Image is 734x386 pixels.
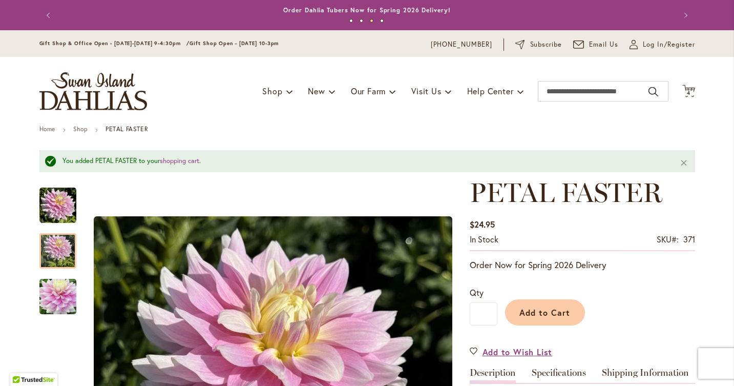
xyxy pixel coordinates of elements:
[470,287,484,298] span: Qty
[8,350,36,378] iframe: Launch Accessibility Center
[573,39,618,50] a: Email Us
[411,86,441,96] span: Visit Us
[62,156,664,166] div: You added PETAL FASTER to your .
[39,72,147,110] a: store logo
[39,177,87,223] div: PETAL FASTER
[39,40,190,47] span: Gift Shop & Office Open - [DATE]-[DATE] 9-4:30pm /
[602,368,689,383] a: Shipping Information
[470,234,498,245] span: In stock
[283,6,450,14] a: Order Dahlia Tubers Now for Spring 2026 Delivery!
[470,346,553,358] a: Add to Wish List
[643,39,695,50] span: Log In/Register
[190,40,279,47] span: Gift Shop Open - [DATE] 10-3pm
[519,307,570,318] span: Add to Cart
[505,299,585,326] button: Add to Cart
[470,259,695,271] p: Order Now for Spring 2026 Delivery
[483,346,553,358] span: Add to Wish List
[39,5,60,26] button: Previous
[370,19,373,23] button: 3 of 4
[308,86,325,96] span: New
[515,39,562,50] a: Subscribe
[106,125,148,133] strong: PETAL FASTER
[532,368,586,383] a: Specifications
[630,39,695,50] a: Log In/Register
[470,368,516,383] a: Description
[351,86,386,96] span: Our Farm
[39,269,76,314] div: Petal Faster
[687,90,690,96] span: 4
[530,39,562,50] span: Subscribe
[73,125,88,133] a: Shop
[160,156,199,165] a: shopping cart
[470,176,662,209] span: PETAL FASTER
[467,86,514,96] span: Help Center
[431,39,493,50] a: [PHONE_NUMBER]
[39,125,55,133] a: Home
[39,187,76,224] img: PETAL FASTER
[39,272,76,321] img: Petal Faster
[682,85,695,98] button: 4
[470,219,495,230] span: $24.95
[262,86,282,96] span: Shop
[380,19,384,23] button: 4 of 4
[39,223,87,269] div: PETAL FASTER
[675,5,695,26] button: Next
[657,234,679,245] strong: SKU
[589,39,618,50] span: Email Us
[349,19,353,23] button: 1 of 4
[683,234,695,246] div: 371
[360,19,363,23] button: 2 of 4
[470,234,498,246] div: Availability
